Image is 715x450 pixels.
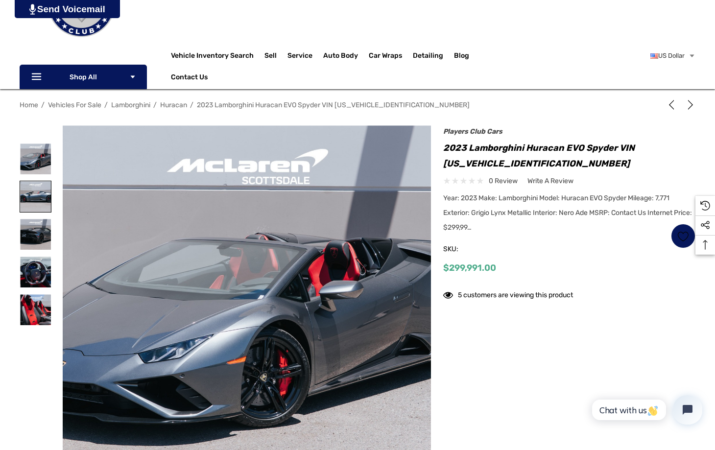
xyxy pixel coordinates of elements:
a: Car Wraps [369,46,413,66]
img: For Sale: 2023 Lamborghini Huracan EVO Spyder VIN ZHWUT5ZF8PLA22487 [20,219,51,250]
a: Vehicle Inventory Search [171,51,254,62]
div: 5 customers are viewing this product [443,286,573,301]
a: 2023 Lamborghini Huracan EVO Spyder VIN [US_VEHICLE_IDENTIFICATION_NUMBER] [197,101,470,109]
p: Shop All [20,65,147,89]
a: Vehicles For Sale [48,101,101,109]
h1: 2023 Lamborghini Huracan EVO Spyder VIN [US_VEHICLE_IDENTIFICATION_NUMBER] [443,140,695,171]
img: For Sale: 2023 Lamborghini Huracan EVO Spyder VIN ZHWUT5ZF8PLA22487 [20,181,51,212]
a: Previous [667,100,680,110]
span: Sell [264,51,277,62]
span: Car Wraps [369,51,402,62]
a: Auto Body [323,46,369,66]
span: Detailing [413,51,443,62]
a: Next [682,100,695,110]
a: Detailing [413,46,454,66]
iframe: Tidio Chat [581,387,711,433]
nav: Breadcrumb [20,96,695,114]
img: For Sale: 2023 Lamborghini Huracan EVO Spyder VIN ZHWUT5ZF8PLA22487 [20,257,51,287]
span: 0 review [489,175,518,187]
img: For Sale: 2023 Lamborghini Huracan EVO Spyder VIN ZHWUT5ZF8PLA22487 [20,294,51,325]
a: Huracan [160,101,187,109]
a: Wish List [671,224,695,248]
a: Blog [454,51,469,62]
a: Contact Us [171,73,208,84]
svg: Icon Line [30,71,45,83]
svg: Wish List [678,231,689,242]
span: $299,991.00 [443,262,496,273]
svg: Icon Arrow Down [129,73,136,80]
a: Lamborghini [111,101,150,109]
a: USD [650,46,695,66]
span: Auto Body [323,51,358,62]
svg: Social Media [700,220,710,230]
svg: Top [695,240,715,250]
span: Service [287,51,312,62]
a: Home [20,101,38,109]
a: Write a Review [527,175,573,187]
img: For Sale: 2023 Lamborghini Huracan EVO Spyder VIN ZHWUT5ZF8PLA22487 [20,143,51,174]
span: SKU: [443,242,492,256]
a: Service [287,46,323,66]
img: PjwhLS0gR2VuZXJhdG9yOiBHcmF2aXQuaW8gLS0+PHN2ZyB4bWxucz0iaHR0cDovL3d3dy53My5vcmcvMjAwMC9zdmciIHhtb... [29,4,36,15]
span: Write a Review [527,177,573,186]
span: Year: 2023 Make: Lamborghini Model: Huracan EVO Spyder Mileage: 7,771 Exterior: Grigio Lynx Metal... [443,194,692,232]
a: Sell [264,46,287,66]
svg: Recently Viewed [700,201,710,211]
a: Players Club Cars [443,127,502,136]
